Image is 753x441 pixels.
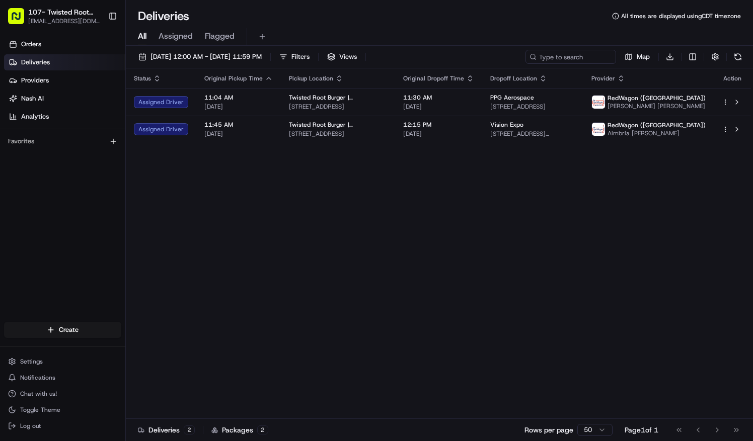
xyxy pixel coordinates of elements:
div: Favorites [4,133,121,149]
span: 11:30 AM [403,94,474,102]
button: 107- Twisted Root Burger - [GEOGRAPHIC_DATA] [28,7,100,17]
span: [PERSON_NAME] [PERSON_NAME] [608,102,706,110]
span: PPG Aerospace [490,94,534,102]
span: Orders [21,40,41,49]
span: All [138,30,146,42]
span: Nash AI [21,94,44,103]
span: Twisted Root Burger | [GEOGRAPHIC_DATA] [289,121,387,129]
span: Create [59,325,79,334]
span: 11:04 AM [204,94,273,102]
span: Original Dropoff Time [403,74,464,82]
span: Settings [20,358,43,366]
span: [DATE] [403,103,474,111]
span: [DATE] [204,103,273,111]
span: Analytics [21,112,49,121]
span: 12:15 PM [403,121,474,129]
button: [DATE] 12:00 AM - [DATE] 11:59 PM [134,50,266,64]
button: Create [4,322,121,338]
span: RedWagon ([GEOGRAPHIC_DATA]) [608,94,706,102]
div: Packages [211,425,268,435]
span: Chat with us! [20,390,57,398]
span: Status [134,74,151,82]
button: Views [323,50,361,64]
span: Filters [291,52,310,61]
span: [DATE] [403,130,474,138]
img: time_to_eat_nevada_logo [592,123,605,136]
span: Notifications [20,374,55,382]
span: [STREET_ADDRESS] [490,103,575,111]
span: Pickup Location [289,74,333,82]
a: Nash AI [4,91,125,107]
img: time_to_eat_nevada_logo [592,96,605,109]
span: [STREET_ADDRESS][PERSON_NAME] [490,130,575,138]
button: Toggle Theme [4,403,121,417]
button: Map [620,50,654,64]
span: Views [339,52,357,61]
button: Refresh [731,50,745,64]
span: Providers [21,76,49,85]
span: Dropoff Location [490,74,537,82]
span: Twisted Root Burger | [GEOGRAPHIC_DATA] [289,94,387,102]
button: Chat with us! [4,387,121,401]
button: 107- Twisted Root Burger - [GEOGRAPHIC_DATA][EMAIL_ADDRESS][DOMAIN_NAME] [4,4,104,28]
span: RedWagon ([GEOGRAPHIC_DATA]) [608,121,706,129]
span: [STREET_ADDRESS] [289,103,387,111]
a: Analytics [4,109,125,125]
button: Settings [4,355,121,369]
button: Filters [275,50,314,64]
span: Map [637,52,650,61]
span: 11:45 AM [204,121,273,129]
a: Providers [4,72,125,89]
div: Action [722,74,743,82]
div: 2 [257,425,268,434]
button: [EMAIL_ADDRESS][DOMAIN_NAME] [28,17,100,25]
span: [DATE] [204,130,273,138]
button: Notifications [4,371,121,385]
a: Deliveries [4,54,125,70]
span: Toggle Theme [20,406,60,414]
div: Page 1 of 1 [625,425,658,435]
p: Rows per page [524,425,573,435]
div: Deliveries [138,425,195,435]
span: Flagged [205,30,235,42]
span: [STREET_ADDRESS] [289,130,387,138]
span: All times are displayed using CDT timezone [621,12,741,20]
span: Provider [591,74,615,82]
h1: Deliveries [138,8,189,24]
button: Log out [4,419,121,433]
span: Vision Expo [490,121,523,129]
span: Almbria [PERSON_NAME] [608,129,706,137]
span: Log out [20,422,41,430]
span: Original Pickup Time [204,74,263,82]
span: Deliveries [21,58,50,67]
div: 2 [184,425,195,434]
input: Type to search [525,50,616,64]
span: [DATE] 12:00 AM - [DATE] 11:59 PM [150,52,262,61]
a: Orders [4,36,125,52]
span: Assigned [159,30,193,42]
